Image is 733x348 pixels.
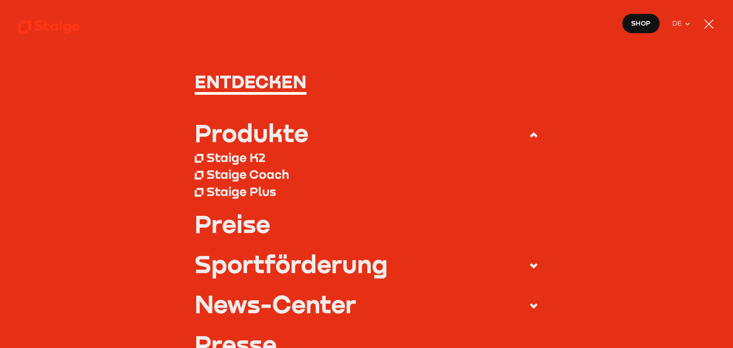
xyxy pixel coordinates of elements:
[631,18,651,29] span: Shop
[195,292,356,316] div: News-Center
[195,166,539,183] a: Staige Coach
[207,150,265,165] div: Staige K2
[195,252,388,276] div: Sportförderung
[195,121,308,145] div: Produkte
[672,18,685,29] span: DE
[195,212,539,236] a: Preise
[622,13,660,34] a: Shop
[195,183,539,200] a: Staige Plus
[207,184,276,199] div: Staige Plus
[195,149,539,166] a: Staige K2
[207,167,289,182] div: Staige Coach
